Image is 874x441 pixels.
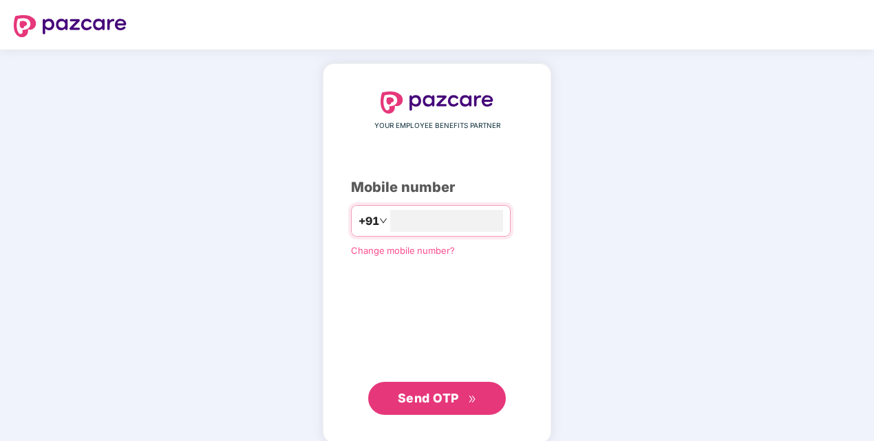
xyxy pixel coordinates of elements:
[351,177,523,198] div: Mobile number
[368,382,506,415] button: Send OTPdouble-right
[379,217,387,225] span: down
[351,245,455,256] a: Change mobile number?
[468,395,477,404] span: double-right
[374,120,500,131] span: YOUR EMPLOYEE BENEFITS PARTNER
[398,391,459,405] span: Send OTP
[359,213,379,230] span: +91
[14,15,127,37] img: logo
[381,92,493,114] img: logo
